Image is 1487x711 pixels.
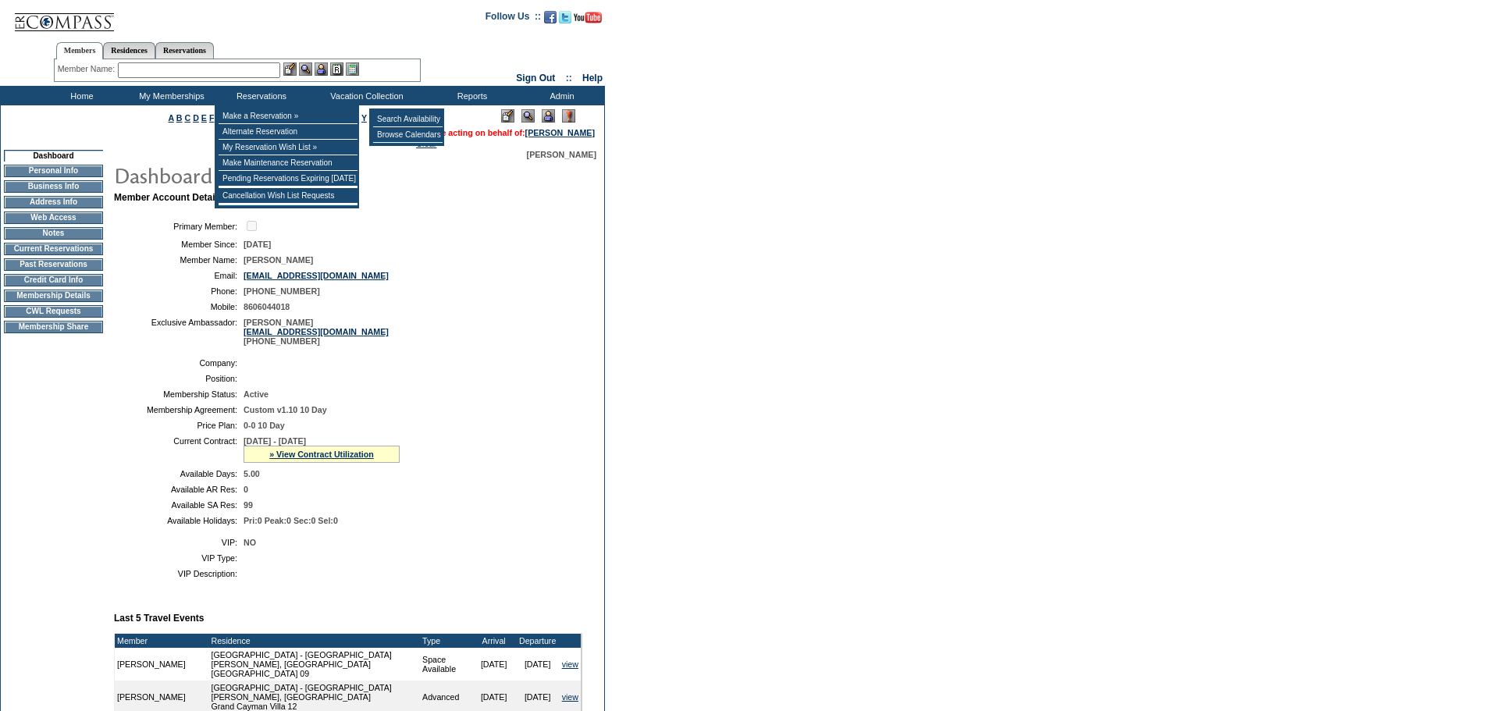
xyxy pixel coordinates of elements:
[184,113,190,123] a: C
[244,516,338,525] span: Pri:0 Peak:0 Sec:0 Sel:0
[115,634,208,648] td: Member
[120,302,237,311] td: Mobile:
[120,389,237,399] td: Membership Status:
[501,109,514,123] img: Edit Mode
[4,227,103,240] td: Notes
[114,192,223,203] b: Member Account Details
[4,165,103,177] td: Personal Info
[219,171,358,187] td: Pending Reservations Expiring [DATE]
[244,538,256,547] span: NO
[315,62,328,76] img: Impersonate
[114,613,204,624] b: Last 5 Travel Events
[120,240,237,249] td: Member Since:
[361,113,367,123] a: Y
[244,255,313,265] span: [PERSON_NAME]
[373,112,443,127] td: Search Availability
[486,9,541,28] td: Follow Us ::
[209,113,215,123] a: F
[120,358,237,368] td: Company:
[120,436,237,463] td: Current Contract:
[244,500,253,510] span: 99
[416,128,595,137] span: You are acting on behalf of:
[527,150,596,159] span: [PERSON_NAME]
[120,538,237,547] td: VIP:
[4,274,103,286] td: Credit Card Info
[299,62,312,76] img: View
[35,86,125,105] td: Home
[516,634,560,648] td: Departure
[330,62,343,76] img: Reservations
[244,327,389,336] a: [EMAIL_ADDRESS][DOMAIN_NAME]
[219,188,358,204] td: Cancellation Wish List Requests
[544,11,557,23] img: Become our fan on Facebook
[244,421,285,430] span: 0-0 10 Day
[120,271,237,280] td: Email:
[425,86,515,105] td: Reports
[516,648,560,681] td: [DATE]
[4,212,103,224] td: Web Access
[120,469,237,478] td: Available Days:
[115,648,208,681] td: [PERSON_NAME]
[244,271,389,280] a: [EMAIL_ADDRESS][DOMAIN_NAME]
[582,73,603,84] a: Help
[4,196,103,208] td: Address Info
[244,302,290,311] span: 8606044018
[4,243,103,255] td: Current Reservations
[525,128,595,137] a: [PERSON_NAME]
[120,421,237,430] td: Price Plan:
[521,109,535,123] img: View Mode
[4,305,103,318] td: CWL Requests
[219,108,358,124] td: Make a Reservation »
[113,159,425,190] img: pgTtlDashboard.gif
[208,634,420,648] td: Residence
[244,389,269,399] span: Active
[562,659,578,669] a: view
[4,290,103,302] td: Membership Details
[515,86,605,105] td: Admin
[244,469,260,478] span: 5.00
[472,648,516,681] td: [DATE]
[420,634,472,648] td: Type
[120,405,237,414] td: Membership Agreement:
[283,62,297,76] img: b_edit.gif
[244,318,389,346] span: [PERSON_NAME] [PHONE_NUMBER]
[346,62,359,76] img: b_calculator.gif
[176,113,183,123] a: B
[244,485,248,494] span: 0
[120,500,237,510] td: Available SA Res:
[193,113,199,123] a: D
[120,553,237,563] td: VIP Type:
[120,255,237,265] td: Member Name:
[516,73,555,84] a: Sign Out
[56,42,104,59] a: Members
[244,240,271,249] span: [DATE]
[373,127,443,143] td: Browse Calendars
[120,286,237,296] td: Phone:
[201,113,207,123] a: E
[4,150,103,162] td: Dashboard
[244,436,306,446] span: [DATE] - [DATE]
[103,42,155,59] a: Residences
[120,318,237,346] td: Exclusive Ambassador:
[58,62,118,76] div: Member Name:
[215,86,304,105] td: Reservations
[566,73,572,84] span: ::
[4,258,103,271] td: Past Reservations
[562,692,578,702] a: view
[120,219,237,233] td: Primary Member:
[219,140,358,155] td: My Reservation Wish List »
[574,16,602,25] a: Subscribe to our YouTube Channel
[562,109,575,123] img: Log Concern/Member Elevation
[219,155,358,171] td: Make Maintenance Reservation
[420,648,472,681] td: Space Available
[120,374,237,383] td: Position:
[120,516,237,525] td: Available Holidays:
[244,405,327,414] span: Custom v1.10 10 Day
[559,11,571,23] img: Follow us on Twitter
[208,648,420,681] td: [GEOGRAPHIC_DATA] - [GEOGRAPHIC_DATA][PERSON_NAME], [GEOGRAPHIC_DATA] [GEOGRAPHIC_DATA] 09
[155,42,214,59] a: Reservations
[120,485,237,494] td: Available AR Res:
[125,86,215,105] td: My Memberships
[120,569,237,578] td: VIP Description:
[542,109,555,123] img: Impersonate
